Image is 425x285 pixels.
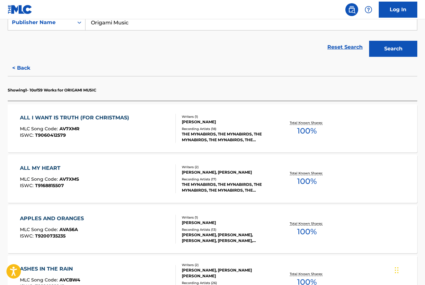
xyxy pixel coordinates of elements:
[35,132,66,138] span: T9060412579
[182,169,273,175] div: [PERSON_NAME], [PERSON_NAME]
[8,60,46,76] button: < Back
[393,254,425,285] iframe: Chat Widget
[20,183,35,188] span: ISWC :
[20,176,59,182] span: MLC Song Code :
[8,104,417,152] a: ALL I WANT IS TRUTH (FOR CHRISTMAS)MLC Song Code:AV7XMRISWC:T9060412579Writers (1)[PERSON_NAME]Re...
[12,19,70,26] div: Publisher Name
[362,3,375,16] div: Help
[8,87,96,93] p: Showing 1 - 10 of 59 Works for ORIGAMI MUSIC
[290,221,324,226] p: Total Known Shares:
[182,182,273,193] div: THE MYNABIRDS, THE MYNABIRDS, THE MYNABIRDS, THE MYNABIRDS, THE MYNABIRDS
[182,267,273,279] div: [PERSON_NAME], [PERSON_NAME] [PERSON_NAME]
[395,261,399,280] div: Drag
[182,119,273,125] div: [PERSON_NAME]
[345,3,358,16] a: Public Search
[297,226,317,237] span: 100 %
[365,6,372,13] img: help
[8,5,32,14] img: MLC Logo
[59,176,79,182] span: AV7XMS
[182,114,273,119] div: Writers ( 1 )
[290,171,324,176] p: Total Known Shares:
[182,165,273,169] div: Writers ( 2 )
[182,232,273,244] div: [PERSON_NAME], [PERSON_NAME], [PERSON_NAME], [PERSON_NAME], [PERSON_NAME]
[290,120,324,125] p: Total Known Shares:
[20,277,59,283] span: MLC Song Code :
[20,265,80,273] div: ASHES IN THE RAIN
[297,125,317,137] span: 100 %
[348,6,356,13] img: search
[35,183,64,188] span: T9168815507
[379,2,417,18] a: Log In
[59,227,78,232] span: AVA56A
[59,126,79,132] span: AV7XMR
[59,277,80,283] span: AVCBW4
[182,131,273,143] div: THE MYNABIRDS, THE MYNABIRDS, THE MYNABIRDS, THE MYNABIRDS, THE MYNABIRDS
[290,272,324,276] p: Total Known Shares:
[182,177,273,182] div: Recording Artists ( 17 )
[20,164,79,172] div: ALL MY HEART
[182,227,273,232] div: Recording Artists ( 13 )
[20,215,87,222] div: APPLES AND ORANGES
[8,14,417,60] form: Search Form
[324,40,366,54] a: Reset Search
[182,215,273,220] div: Writers ( 1 )
[182,220,273,226] div: [PERSON_NAME]
[8,155,417,203] a: ALL MY HEARTMLC Song Code:AV7XMSISWC:T9168815507Writers (2)[PERSON_NAME], [PERSON_NAME]Recording ...
[8,205,417,253] a: APPLES AND ORANGESMLC Song Code:AVA56AISWC:T9200735235Writers (1)[PERSON_NAME]Recording Artists (...
[182,263,273,267] div: Writers ( 2 )
[20,233,35,239] span: ISWC :
[297,176,317,187] span: 100 %
[20,126,59,132] span: MLC Song Code :
[20,132,35,138] span: ISWC :
[35,233,66,239] span: T9200735235
[182,126,273,131] div: Recording Artists ( 18 )
[20,227,59,232] span: MLC Song Code :
[369,41,417,57] button: Search
[20,114,132,122] div: ALL I WANT IS TRUTH (FOR CHRISTMAS)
